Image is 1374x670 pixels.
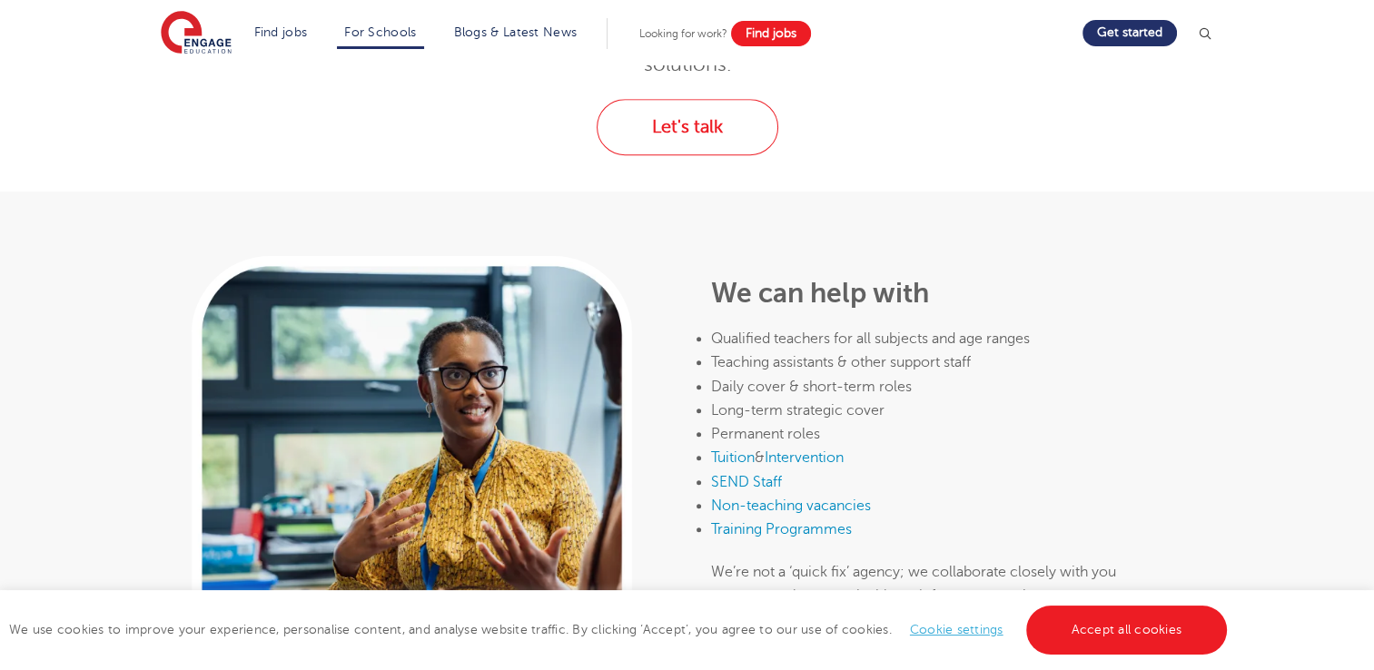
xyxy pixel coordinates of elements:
[711,327,1117,350] li: Qualified teachers for all subjects and age ranges
[711,278,1117,309] h2: We can help with
[711,446,1117,469] li: &
[1082,20,1177,46] a: Get started
[711,521,852,537] a: Training Programmes
[254,25,308,39] a: Find jobs
[1026,606,1228,655] a: Accept all cookies
[765,449,844,466] a: Intervention
[711,399,1117,422] li: Long-term strategic cover
[711,350,1117,374] li: Teaching assistants & other support staff
[711,560,1117,632] p: We’re not a ‘quick fix’ agency; we collaborate closely with you to create a clear, sustainable pa...
[711,449,755,466] a: Tuition
[910,623,1003,636] a: Cookie settings
[711,498,871,514] a: Non-teaching vacancies
[711,422,1117,446] li: Permanent roles
[639,27,727,40] span: Looking for work?
[597,99,778,155] a: Let's talk
[9,623,1231,636] span: We use cookies to improve your experience, personalise content, and analyse website traffic. By c...
[344,25,416,39] a: For Schools
[731,21,811,46] a: Find jobs
[746,26,796,40] span: Find jobs
[454,25,578,39] a: Blogs & Latest News
[161,11,232,56] img: Engage Education
[711,474,782,490] a: SEND Staff
[711,375,1117,399] li: Daily cover & short-term roles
